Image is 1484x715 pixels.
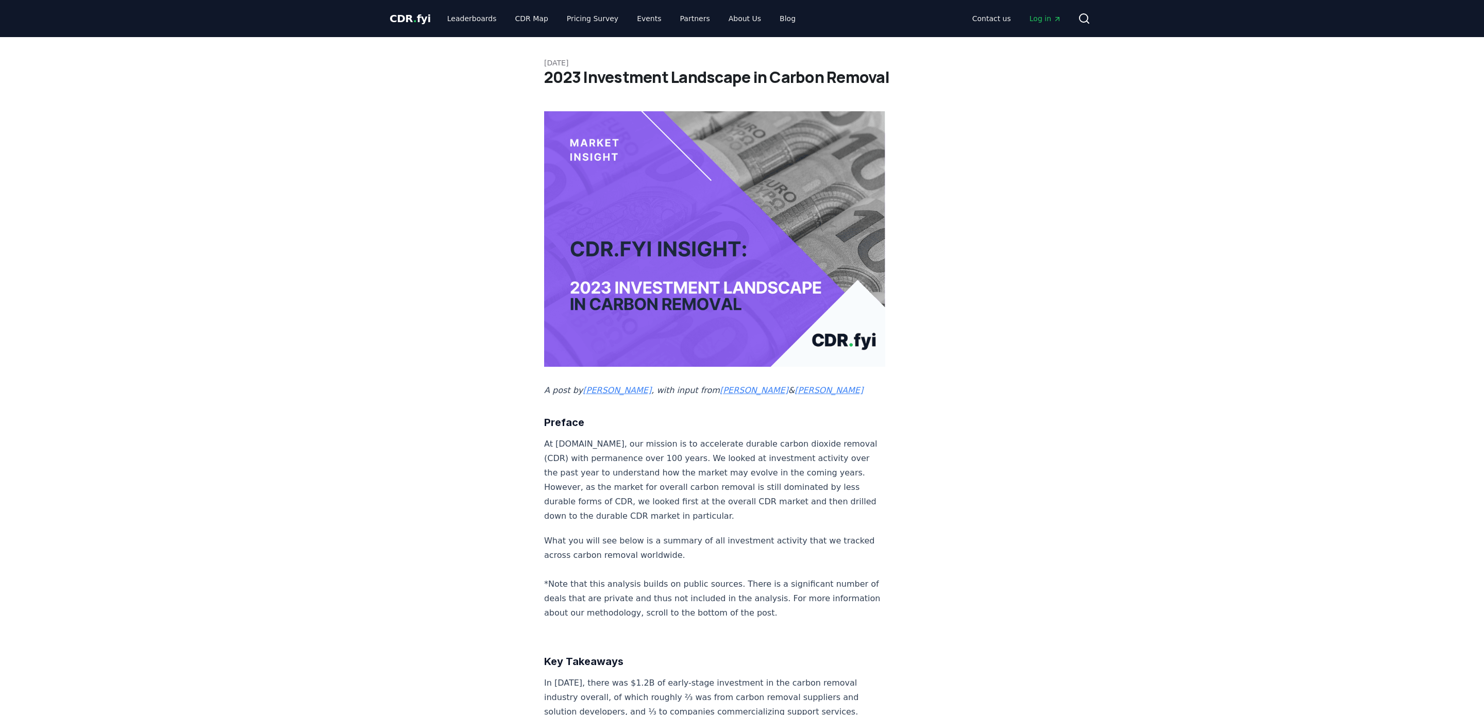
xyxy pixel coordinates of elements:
a: About Us [720,9,769,28]
em: A post by , with input from & [544,385,863,395]
a: Events [629,9,669,28]
span: . [413,12,417,25]
span: Log in [1030,13,1061,24]
p: [DATE] [544,58,940,68]
img: blog post image [544,111,885,367]
nav: Main [439,9,804,28]
a: CDR.fyi [390,11,431,26]
a: Contact us [964,9,1019,28]
a: Pricing Survey [559,9,627,28]
a: Partners [672,9,718,28]
p: At [DOMAIN_NAME], our mission is to accelerate durable carbon dioxide removal (CDR) with permanen... [544,437,885,523]
nav: Main [964,9,1070,28]
a: [PERSON_NAME] [583,385,651,395]
strong: Key Takeaways [544,655,623,668]
a: Log in [1021,9,1070,28]
a: [PERSON_NAME] [720,385,788,395]
h1: 2023 Investment Landscape in Carbon Removal [544,68,940,87]
a: CDR Map [507,9,556,28]
span: CDR fyi [390,12,431,25]
a: Blog [771,9,804,28]
a: [PERSON_NAME] [795,385,863,395]
a: Leaderboards [439,9,505,28]
p: What you will see below is a summary of all investment activity that we tracked across carbon rem... [544,534,885,620]
strong: Preface [544,416,584,429]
